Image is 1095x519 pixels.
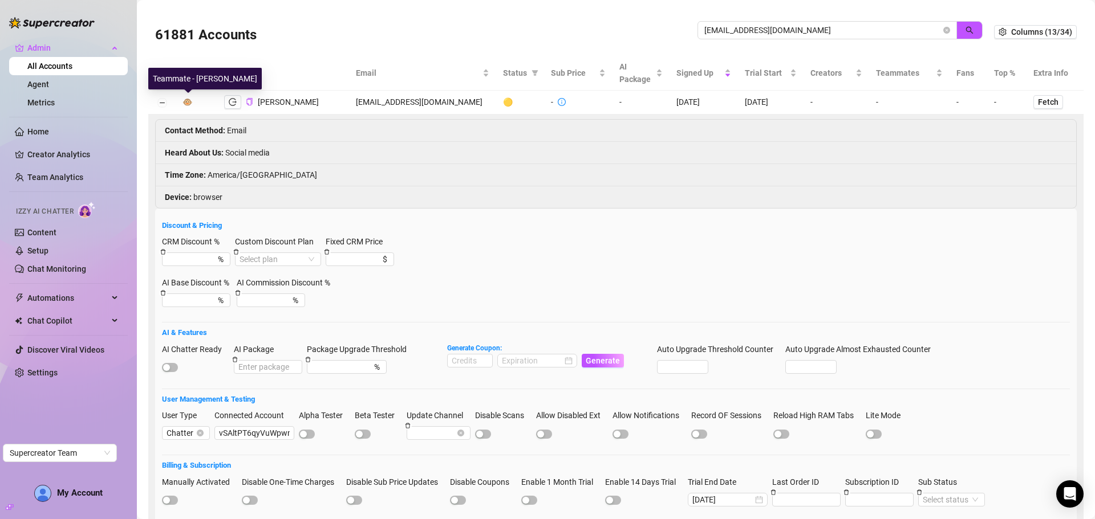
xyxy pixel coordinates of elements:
span: Status [503,67,527,79]
input: AI Commission Discount % [241,294,290,307]
span: crown [15,43,24,52]
span: close-circle [457,430,464,436]
img: Chat Copilot [15,317,22,325]
input: Expiration [502,354,562,367]
span: close-circle [197,430,204,436]
span: delete [232,357,238,362]
label: Subscription ID [845,476,906,488]
label: CRM Discount % [162,235,227,248]
span: Generate [586,356,620,365]
strong: Time Zone : [165,170,206,179]
button: Allow Disabled Ext [536,430,552,439]
span: Teammates [876,67,934,79]
label: Enable 14 Days Trial [605,476,683,488]
button: Disable Scans [475,430,491,439]
label: Package Upgrade Threshold [307,343,414,355]
span: Signed Up [676,67,722,79]
label: Trial End Date [688,476,744,488]
span: setting [999,28,1007,36]
div: Teammate - [PERSON_NAME] [148,68,262,89]
th: Trial Start [738,56,804,91]
label: Lite Mode [866,409,908,422]
label: Disable One-Time Charges [242,476,342,488]
strong: Device : [165,193,192,202]
input: Trial End Date [692,493,753,506]
label: Auto Upgrade Almost Exhausted Counter [785,343,938,355]
span: delete [233,249,239,255]
td: [EMAIL_ADDRESS][DOMAIN_NAME] [349,91,496,115]
a: Agent [27,80,49,89]
input: CRM Discount % [167,253,216,265]
input: Last Order ID [773,493,840,506]
label: Auto Upgrade Threshold Counter [657,343,781,355]
input: Connected Account [214,426,294,440]
label: AI Package [234,343,281,355]
button: Fetch [1033,95,1063,109]
button: Generate [582,354,624,367]
a: Team Analytics [27,173,83,182]
span: Fetch [1038,97,1058,107]
span: Email [356,67,480,79]
th: Extra Info [1027,56,1084,91]
span: delete [235,290,241,296]
h5: Discount & Pricing [162,220,1070,231]
button: Beta Tester [355,430,371,439]
span: logout [229,98,237,106]
button: Enable 14 Days Trial [605,496,621,505]
span: delete [916,489,922,495]
span: delete [305,357,311,362]
button: Manually Activated [162,496,178,505]
span: Admin [27,39,108,57]
span: delete [324,249,330,255]
span: Columns (13/34) [1011,27,1072,36]
label: Custom Discount Plan [235,235,321,248]
a: Metrics [27,98,55,107]
img: AD_cMMTxCeTpmN1d5MnKJ1j-_uXZCpTKapSSqNGg4PyXtR_tCW7gZXTNmFz2tpVv9LSyNV7ff1CaS4f4q0HLYKULQOwoM5GQR... [35,485,51,501]
a: Chat Monitoring [27,264,86,273]
span: Chat Copilot [27,312,108,330]
span: Type [182,67,200,79]
span: delete [405,423,411,428]
img: logo-BBDzfeDw.svg [9,17,95,28]
span: Creators [810,67,853,79]
input: Fixed CRM Price [330,253,380,265]
span: Trial Start [745,67,788,79]
label: Update Channel [407,409,471,422]
span: - [876,97,878,107]
label: User Type [162,409,204,422]
button: logout [224,95,241,109]
label: Allow Disabled Ext [536,409,608,422]
button: Collapse row [157,99,167,108]
span: Automations [27,289,108,307]
li: Social media [156,142,1076,164]
button: Enable 1 Month Trial [521,496,537,505]
button: Alpha Tester [299,430,315,439]
button: Disable Coupons [450,496,466,505]
input: Credits [448,354,492,367]
label: Enable 1 Month Trial [521,476,601,488]
td: - [613,91,670,115]
button: Disable Sub Price Updates [346,496,362,505]
span: copy [246,98,253,105]
input: Subscription ID [846,493,913,506]
button: close-circle [943,27,950,34]
label: Sub Status [918,476,964,488]
input: AI Base Discount % [167,294,216,307]
label: Disable Sub Price Updates [346,476,445,488]
label: Reload High RAM Tabs [773,409,861,422]
input: Package Upgrade Threshold [311,361,372,373]
label: Alpha Tester [299,409,350,422]
button: Allow Notifications [613,430,628,439]
button: Reload High RAM Tabs [773,430,789,439]
input: AI Package [234,360,302,374]
th: Signed Up [670,56,738,91]
span: search [966,26,974,34]
h3: 61881 Accounts [155,26,257,44]
a: Setup [27,246,48,255]
input: Auto Upgrade Threshold Counter [658,361,708,373]
span: filter [202,64,214,81]
td: [DATE] [670,91,738,115]
a: Creator Analytics [27,145,119,164]
li: browser [156,186,1076,208]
